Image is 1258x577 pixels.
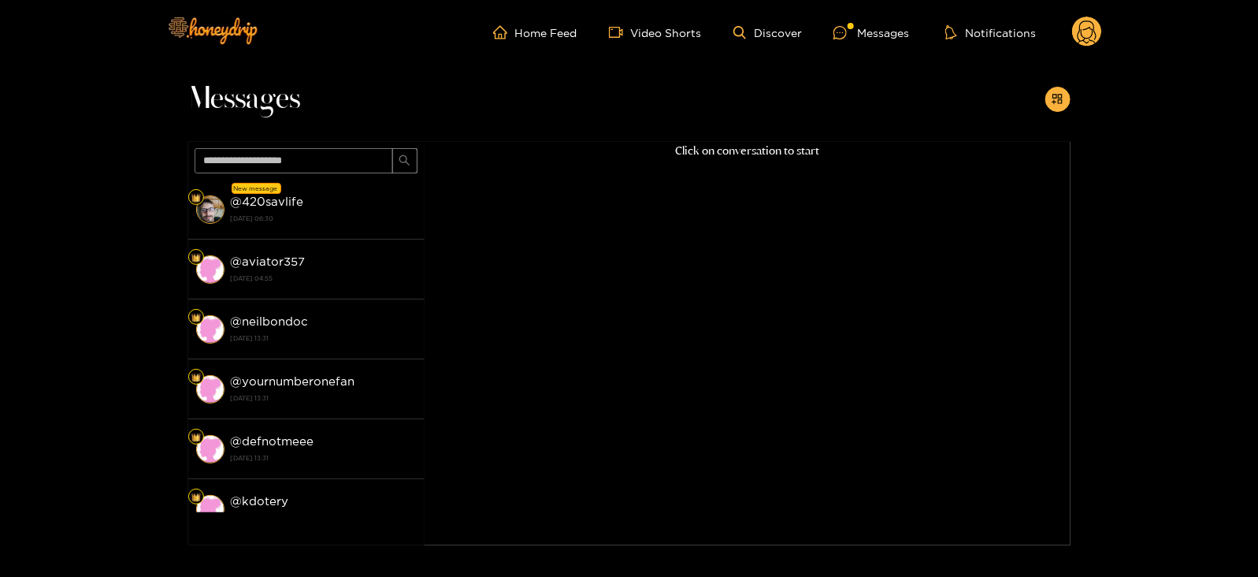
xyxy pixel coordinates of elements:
[609,25,631,39] span: video-camera
[231,374,355,388] strong: @ yournumberonefan
[191,253,201,262] img: Fan Level
[188,80,301,118] span: Messages
[733,26,802,39] a: Discover
[196,195,225,224] img: conversation
[196,375,225,404] img: conversation
[231,315,309,328] strong: @ neilbondoc
[191,433,201,442] img: Fan Level
[231,434,314,448] strong: @ defnotmeee
[231,271,417,285] strong: [DATE] 04:55
[231,494,289,508] strong: @ kdotery
[191,493,201,502] img: Fan Level
[493,25,515,39] span: home
[609,25,702,39] a: Video Shorts
[196,435,225,463] img: conversation
[399,154,410,168] span: search
[1052,93,1063,106] span: appstore-add
[231,331,417,345] strong: [DATE] 13:31
[232,183,281,194] div: New message
[191,373,201,382] img: Fan Level
[231,511,417,525] strong: [DATE] 13:31
[196,255,225,284] img: conversation
[493,25,577,39] a: Home Feed
[231,451,417,465] strong: [DATE] 13:31
[231,195,304,208] strong: @ 420savlife
[196,315,225,344] img: conversation
[191,313,201,322] img: Fan Level
[833,24,909,42] div: Messages
[231,255,306,268] strong: @ aviator357
[1045,87,1071,112] button: appstore-add
[941,24,1041,40] button: Notifications
[425,142,1071,160] p: Click on conversation to start
[231,211,417,225] strong: [DATE] 06:30
[231,391,417,405] strong: [DATE] 13:31
[196,495,225,523] img: conversation
[392,148,417,173] button: search
[191,193,201,203] img: Fan Level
